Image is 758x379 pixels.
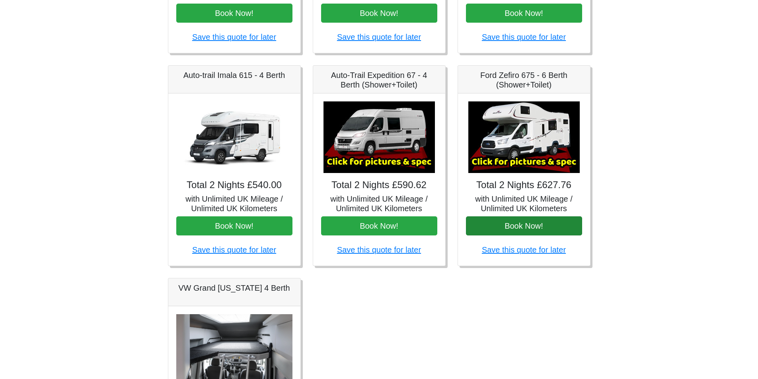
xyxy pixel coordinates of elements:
h5: Auto-Trail Expedition 67 - 4 Berth (Shower+Toilet) [321,70,437,89]
a: Save this quote for later [337,33,421,41]
a: Save this quote for later [337,245,421,254]
button: Book Now! [176,216,292,235]
a: Save this quote for later [192,245,276,254]
h5: VW Grand [US_STATE] 4 Berth [176,283,292,293]
button: Book Now! [466,216,582,235]
img: Ford Zefiro 675 - 6 Berth (Shower+Toilet) [468,101,580,173]
h5: Auto-trail Imala 615 - 4 Berth [176,70,292,80]
button: Book Now! [176,4,292,23]
a: Save this quote for later [482,245,566,254]
h5: with Unlimited UK Mileage / Unlimited UK Kilometers [176,194,292,213]
h4: Total 2 Nights £540.00 [176,179,292,191]
button: Book Now! [321,216,437,235]
h4: Total 2 Nights £627.76 [466,179,582,191]
a: Save this quote for later [192,33,276,41]
img: Auto-Trail Expedition 67 - 4 Berth (Shower+Toilet) [323,101,435,173]
img: Auto-trail Imala 615 - 4 Berth [179,101,290,173]
a: Save this quote for later [482,33,566,41]
h5: with Unlimited UK Mileage / Unlimited UK Kilometers [466,194,582,213]
button: Book Now! [466,4,582,23]
button: Book Now! [321,4,437,23]
h5: Ford Zefiro 675 - 6 Berth (Shower+Toilet) [466,70,582,89]
h4: Total 2 Nights £590.62 [321,179,437,191]
h5: with Unlimited UK Mileage / Unlimited UK Kilometers [321,194,437,213]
